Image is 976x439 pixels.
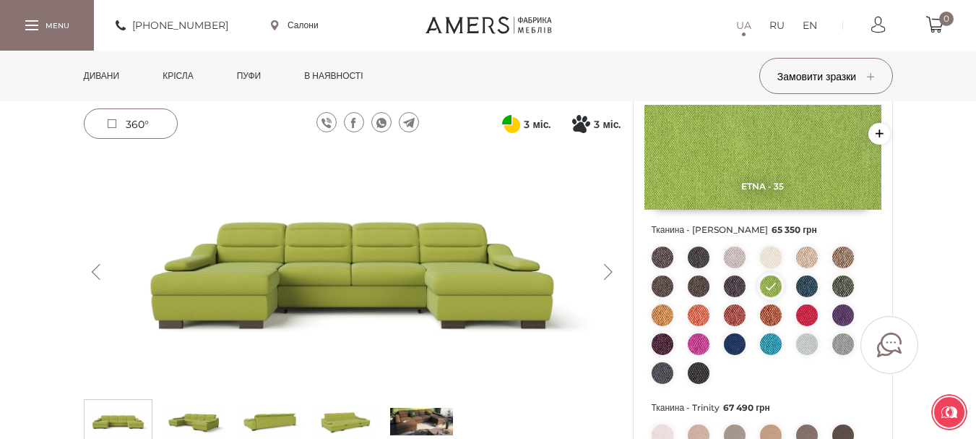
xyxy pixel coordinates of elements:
[84,152,621,392] img: Модульний диван
[316,112,337,132] a: viber
[152,51,204,101] a: Крісла
[271,19,319,32] a: Салони
[596,264,621,280] button: Next
[644,105,881,210] img: Etna - 23
[939,12,954,26] span: 0
[594,116,621,133] span: 3 міс.
[759,58,893,94] button: Замовити зразки
[769,17,785,34] a: RU
[116,17,228,34] a: [PHONE_NUMBER]
[652,221,874,239] span: Тканина - [PERSON_NAME]
[84,264,109,280] button: Previous
[399,112,419,132] a: telegram
[84,108,178,139] a: 360°
[736,17,751,34] a: UA
[777,70,874,83] span: Замовити зразки
[293,51,373,101] a: в наявності
[723,402,770,413] span: 67 490 грн
[371,112,392,132] a: whatsapp
[524,116,550,133] span: 3 міс.
[803,17,817,34] a: EN
[226,51,272,101] a: Пуфи
[502,115,520,133] svg: Оплата частинами від ПриватБанку
[644,181,881,192] span: Etna - 35
[126,118,149,131] span: 360°
[772,224,817,235] span: 65 350 грн
[73,51,131,101] a: Дивани
[652,398,874,417] span: Тканина - Trinity
[572,115,590,133] svg: Покупка частинами від Монобанку
[344,112,364,132] a: facebook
